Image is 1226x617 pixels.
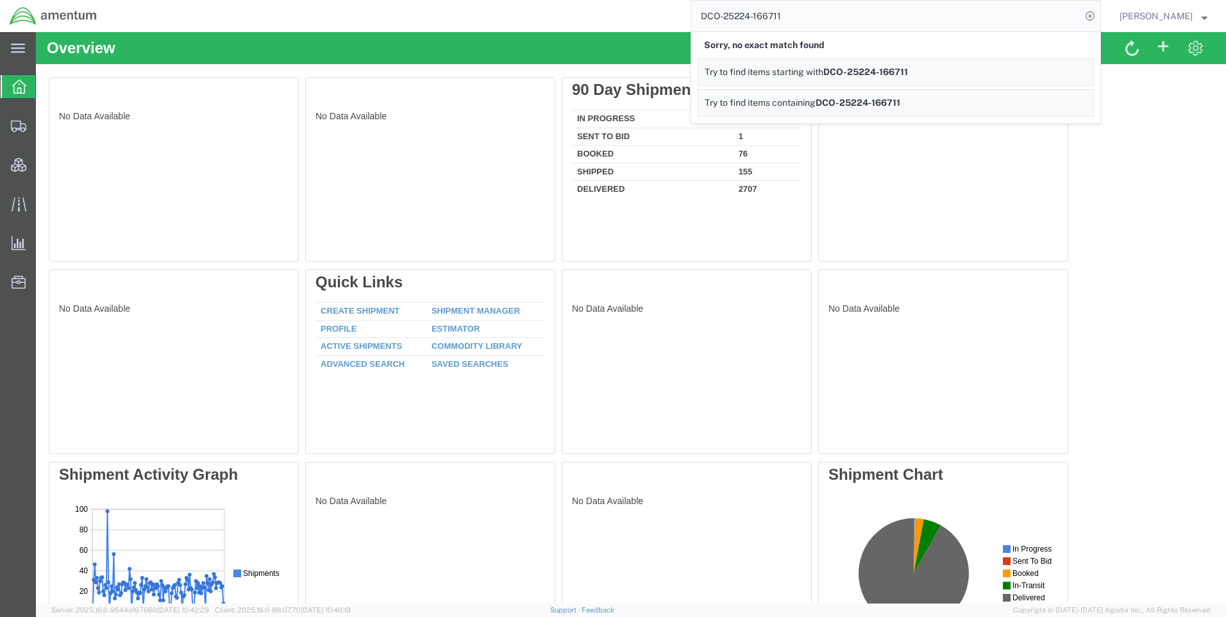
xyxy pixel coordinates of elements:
[705,97,816,108] span: Try to find items containing
[698,96,766,114] td: 1
[19,112,37,130] text: [DATE]
[280,462,509,608] div: No Data Available
[21,66,29,75] text: 40
[793,270,1022,416] div: No Data Available
[536,149,698,164] td: Delivered
[301,606,351,614] span: [DATE] 10:40:19
[396,309,487,319] a: Commodity Library
[280,78,509,223] div: No Data Available
[1120,9,1193,23] span: Ray Cheatteam
[51,112,68,130] text: [DATE]
[536,131,698,149] td: Shipped
[83,112,100,130] text: [DATE]
[184,81,217,90] text: In-Transit
[114,112,131,130] text: [DATE]
[215,606,351,614] span: Client: 2025.16.0-8fc0770
[536,462,766,608] div: No Data Available
[184,56,223,65] text: Sent To Bid
[536,78,698,96] td: In Progress
[98,112,115,130] text: [DATE]
[23,434,253,452] div: Shipment Activity Graph
[823,67,908,77] span: DCO-25224-166711
[582,606,614,614] a: Feedback
[36,32,1226,604] iframe: FS Legacy Container
[16,4,29,13] text: 100
[550,606,582,614] a: Support
[793,78,1022,223] div: No Data Available
[816,97,900,108] span: DCO-25224-166711
[396,327,473,337] a: Saved Searches
[698,78,766,96] td: 9
[691,1,1081,31] input: Search for shipment number, reference number
[130,112,147,130] text: [DATE]
[536,114,698,131] td: Booked
[285,292,321,301] a: Profile
[21,87,29,96] text: 20
[536,270,766,416] div: No Data Available
[698,131,766,149] td: 155
[35,112,53,130] text: [DATE]
[396,274,484,283] a: Shipment Manager
[21,25,29,34] text: 80
[698,32,1094,58] div: Sorry, no exact match found
[9,6,97,26] img: logo
[184,44,223,53] text: In Progress
[698,114,766,131] td: 76
[536,49,766,67] div: 90 Day Shipment Summary
[536,96,698,114] td: Sent To Bid
[285,309,366,319] a: Active Shipments
[1119,8,1208,24] button: [PERSON_NAME]
[24,107,29,116] text: 0
[793,434,1022,452] div: Shipment Chart
[184,69,221,78] text: Shipments
[396,292,444,301] a: Estimator
[51,606,209,614] span: Server: 2025.16.0-9544af67660
[157,606,209,614] span: [DATE] 10:42:29
[146,112,163,130] text: [DATE]
[21,46,29,55] text: 60
[285,274,364,283] a: Create Shipment
[285,327,369,337] a: Advanced Search
[705,67,823,77] span: Try to find items starting with
[1013,605,1211,616] span: Copyright © [DATE]-[DATE] Agistix Inc., All Rights Reserved
[184,69,210,78] text: Booked
[23,270,253,416] div: No Data Available
[67,112,84,130] text: [DATE]
[184,93,217,102] text: Delivered
[698,149,766,164] td: 2707
[280,241,509,259] div: Quick Links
